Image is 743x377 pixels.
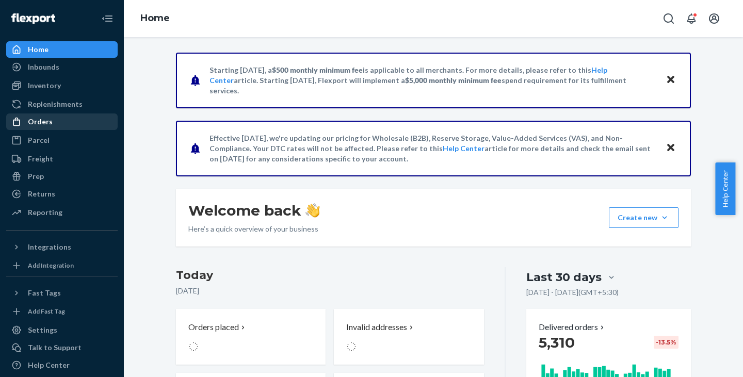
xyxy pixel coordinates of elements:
[658,8,679,29] button: Open Search Box
[6,285,118,301] button: Fast Tags
[704,8,724,29] button: Open account menu
[28,325,57,335] div: Settings
[664,73,677,88] button: Close
[28,62,59,72] div: Inbounds
[6,239,118,255] button: Integrations
[6,168,118,185] a: Prep
[6,96,118,112] a: Replenishments
[6,305,118,318] a: Add Fast Tag
[28,171,44,182] div: Prep
[28,261,74,270] div: Add Integration
[6,322,118,338] a: Settings
[6,41,118,58] a: Home
[681,8,702,29] button: Open notifications
[654,336,679,349] div: -13.5 %
[209,133,656,164] p: Effective [DATE], we're updating our pricing for Wholesale (B2B), Reserve Storage, Value-Added Se...
[28,117,53,127] div: Orders
[526,269,602,285] div: Last 30 days
[346,321,407,333] p: Invalid addresses
[209,65,656,96] p: Starting [DATE], a is applicable to all merchants. For more details, please refer to this article...
[140,12,170,24] a: Home
[272,65,363,74] span: $500 monthly minimum fee
[28,288,61,298] div: Fast Tags
[715,162,735,215] button: Help Center
[28,207,62,218] div: Reporting
[132,4,178,34] ol: breadcrumbs
[6,132,118,149] a: Parcel
[6,259,118,272] a: Add Integration
[334,309,483,365] button: Invalid addresses
[28,360,70,370] div: Help Center
[188,224,320,234] p: Here’s a quick overview of your business
[6,186,118,202] a: Returns
[6,151,118,167] a: Freight
[176,267,484,284] h3: Today
[28,242,71,252] div: Integrations
[28,80,61,91] div: Inventory
[405,76,502,85] span: $5,000 monthly minimum fee
[97,8,118,29] button: Close Navigation
[188,201,320,220] h1: Welcome back
[188,321,239,333] p: Orders placed
[443,144,484,153] a: Help Center
[305,203,320,218] img: hand-wave emoji
[28,99,83,109] div: Replenishments
[28,307,65,316] div: Add Fast Tag
[609,207,679,228] button: Create new
[28,154,53,164] div: Freight
[6,204,118,221] a: Reporting
[664,141,677,156] button: Close
[6,357,118,373] a: Help Center
[28,135,50,145] div: Parcel
[526,287,619,298] p: [DATE] - [DATE] ( GMT+5:30 )
[539,334,575,351] span: 5,310
[539,321,606,333] button: Delivered orders
[6,339,118,356] a: Talk to Support
[28,342,82,353] div: Talk to Support
[176,309,326,365] button: Orders placed
[28,189,55,199] div: Returns
[6,59,118,75] a: Inbounds
[6,113,118,130] a: Orders
[6,77,118,94] a: Inventory
[176,286,484,296] p: [DATE]
[28,44,49,55] div: Home
[11,13,55,24] img: Flexport logo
